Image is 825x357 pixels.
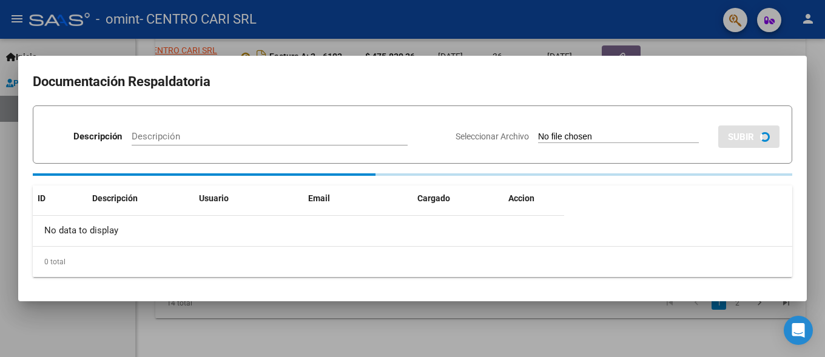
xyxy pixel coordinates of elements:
button: SUBIR [718,125,780,148]
datatable-header-cell: Cargado [412,185,503,212]
span: Seleccionar Archivo [456,132,529,141]
datatable-header-cell: Email [303,185,412,212]
datatable-header-cell: Accion [503,185,564,212]
span: ID [38,193,45,203]
div: Open Intercom Messenger [784,316,813,345]
span: Descripción [92,193,138,203]
h2: Documentación Respaldatoria [33,70,792,93]
span: Accion [508,193,534,203]
datatable-header-cell: ID [33,185,87,212]
span: SUBIR [728,132,754,142]
span: Cargado [417,193,450,203]
div: 0 total [33,247,792,277]
datatable-header-cell: Descripción [87,185,194,212]
p: Descripción [73,130,122,144]
span: Email [308,193,330,203]
datatable-header-cell: Usuario [194,185,303,212]
span: Usuario [199,193,229,203]
div: No data to display [33,216,564,246]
